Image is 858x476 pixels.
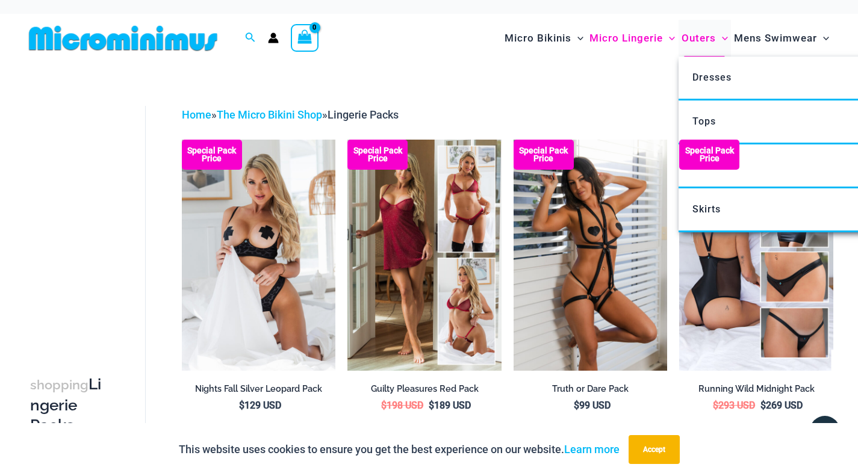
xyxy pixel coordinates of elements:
b: Special Pack Price [182,147,242,162]
span: Dresses [692,72,732,83]
span: Menu Toggle [817,23,829,54]
span: $ [574,400,579,411]
span: Tops [692,116,716,127]
a: Nights Fall Silver Leopard Pack [182,383,336,399]
bdi: 129 USD [239,400,281,411]
a: Micro BikinisMenu ToggleMenu Toggle [502,20,586,57]
h2: Running Wild Midnight Pack [679,383,833,395]
nav: Site Navigation [500,18,834,58]
span: Menu Toggle [716,23,728,54]
h2: Truth or Dare Pack [514,383,668,395]
a: Home [182,108,211,121]
img: MM SHOP LOGO FLAT [24,25,222,52]
a: Mens SwimwearMenu ToggleMenu Toggle [731,20,832,57]
bdi: 269 USD [760,400,803,411]
b: Special Pack Price [514,147,574,162]
span: Menu Toggle [571,23,583,54]
a: Search icon link [245,31,256,46]
span: Lingerie Packs [328,108,399,121]
a: Learn more [564,443,620,456]
a: Guilty Pleasures Red Collection Pack F Guilty Pleasures Red Collection Pack BGuilty Pleasures Red... [347,140,502,370]
span: $ [713,400,718,411]
b: Special Pack Price [347,147,408,162]
span: Micro Lingerie [589,23,663,54]
b: Special Pack Price [679,147,739,162]
img: All Styles (1) [679,140,833,370]
bdi: 189 USD [429,400,471,411]
span: $ [381,400,387,411]
img: Guilty Pleasures Red Collection Pack F [347,140,502,370]
button: Accept [629,435,680,464]
a: OutersMenu ToggleMenu Toggle [679,20,731,57]
h2: Nights Fall Silver Leopard Pack [182,383,336,395]
h3: Lingerie Packs [30,374,103,436]
span: Micro Bikinis [505,23,571,54]
a: Account icon link [268,32,279,43]
a: Truth or Dare Pack [514,383,668,399]
bdi: 99 USD [574,400,611,411]
span: » » [182,108,399,121]
span: Skirts [692,203,721,215]
span: $ [429,400,434,411]
bdi: 198 USD [381,400,423,411]
a: Nights Fall Silver Leopard 1036 Bra 6046 Thong 09v2 Nights Fall Silver Leopard 1036 Bra 6046 Thon... [182,140,336,370]
img: Truth or Dare Black 1905 Bodysuit 611 Micro 07 [514,140,668,370]
a: Guilty Pleasures Red Pack [347,383,502,399]
img: Nights Fall Silver Leopard 1036 Bra 6046 Thong 09v2 [182,140,336,370]
span: Menu Toggle [663,23,675,54]
a: The Micro Bikini Shop [217,108,322,121]
span: $ [239,400,244,411]
span: $ [760,400,766,411]
a: Truth or Dare Black 1905 Bodysuit 611 Micro 07 Truth or Dare Black 1905 Bodysuit 611 Micro 06Trut... [514,140,668,370]
iframe: TrustedSite Certified [30,96,138,337]
span: Mens Swimwear [734,23,817,54]
span: shopping [30,377,89,392]
h2: Guilty Pleasures Red Pack [347,383,502,395]
span: Shorts [692,159,724,171]
bdi: 293 USD [713,400,755,411]
a: Running Wild Midnight Pack [679,383,833,399]
span: Outers [682,23,716,54]
a: Micro LingerieMenu ToggleMenu Toggle [586,20,678,57]
a: All Styles (1) Running Wild Midnight 1052 Top 6512 Bottom 04Running Wild Midnight 1052 Top 6512 B... [679,140,833,370]
a: View Shopping Cart, empty [291,24,319,52]
p: This website uses cookies to ensure you get the best experience on our website. [179,440,620,459]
